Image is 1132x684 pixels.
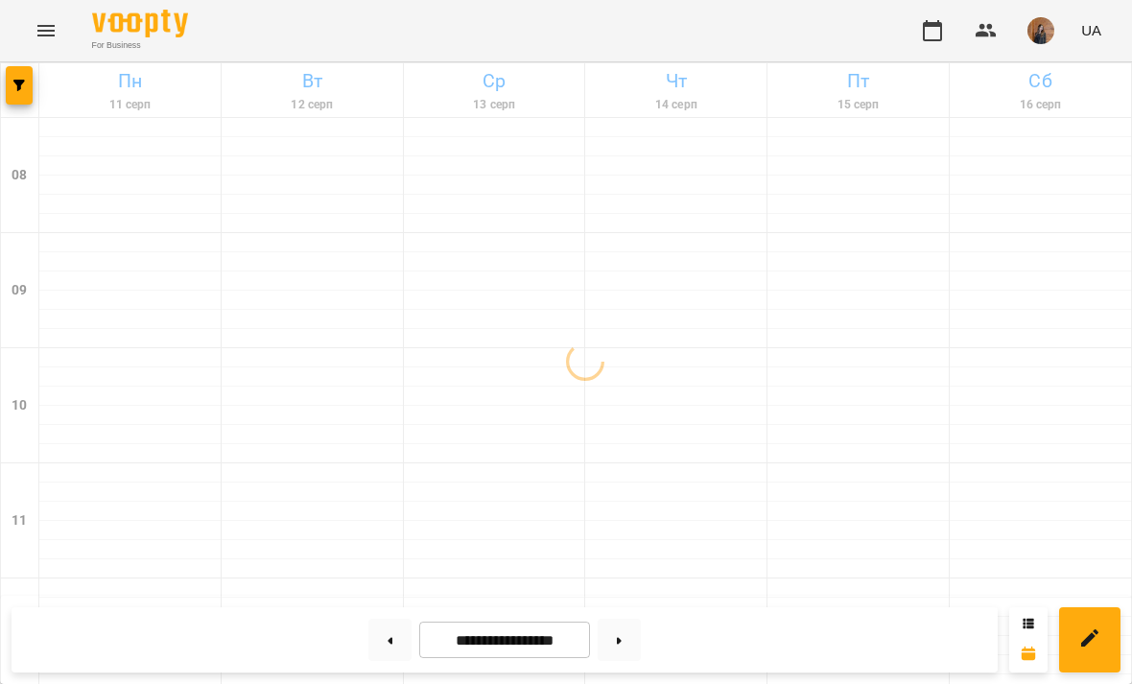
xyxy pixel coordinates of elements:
[1081,20,1101,40] span: UA
[224,96,400,114] h6: 12 серп
[92,39,188,52] span: For Business
[23,8,69,54] button: Menu
[1027,17,1054,44] img: 40e98ae57a22f8772c2bdbf2d9b59001.jpeg
[92,10,188,37] img: Voopty Logo
[12,280,27,301] h6: 09
[224,66,400,96] h6: Вт
[770,96,946,114] h6: 15 серп
[42,66,218,96] h6: Пн
[12,395,27,416] h6: 10
[1073,12,1109,48] button: UA
[953,66,1128,96] h6: Сб
[407,96,582,114] h6: 13 серп
[42,96,218,114] h6: 11 серп
[407,66,582,96] h6: Ср
[770,66,946,96] h6: Пт
[588,96,764,114] h6: 14 серп
[12,165,27,186] h6: 08
[588,66,764,96] h6: Чт
[12,510,27,531] h6: 11
[953,96,1128,114] h6: 16 серп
